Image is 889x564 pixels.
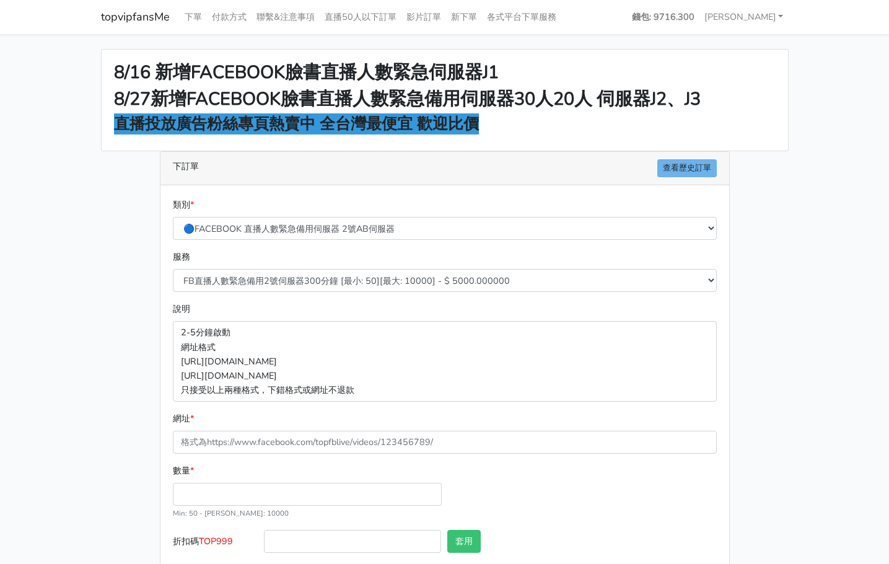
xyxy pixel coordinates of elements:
[207,5,252,29] a: 付款方式
[446,5,482,29] a: 新下單
[101,5,170,29] a: topvipfansMe
[657,159,717,177] a: 查看歷史訂單
[252,5,320,29] a: 聯繫&注意事項
[401,5,446,29] a: 影片訂單
[170,530,261,558] label: 折扣碼
[114,60,499,84] strong: 8/16 新增FACEBOOK臉書直播人數緊急伺服器J1
[173,464,194,478] label: 數量
[627,5,699,29] a: 錢包: 9716.300
[699,5,789,29] a: [PERSON_NAME]
[114,87,701,111] strong: 8/27新增FACEBOOK臉書直播人數緊急備用伺服器30人20人 伺服器J2、J3
[160,152,729,185] div: 下訂單
[173,302,190,316] label: 說明
[114,113,479,134] strong: 直播投放廣告粉絲專頁熱賣中 全台灣最便宜 歡迎比價
[173,321,717,401] p: 2-5分鐘啟動 網址格式 [URL][DOMAIN_NAME] [URL][DOMAIN_NAME] 只接受以上兩種格式，下錯格式或網址不退款
[199,535,233,547] span: TOP999
[173,198,194,212] label: 類別
[482,5,561,29] a: 各式平台下單服務
[173,508,289,518] small: Min: 50 - [PERSON_NAME]: 10000
[320,5,401,29] a: 直播50人以下訂單
[173,250,190,264] label: 服務
[632,11,694,23] strong: 錢包: 9716.300
[173,412,194,426] label: 網址
[180,5,207,29] a: 下單
[447,530,481,553] button: 套用
[173,431,717,454] input: 格式為https://www.facebook.com/topfblive/videos/123456789/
